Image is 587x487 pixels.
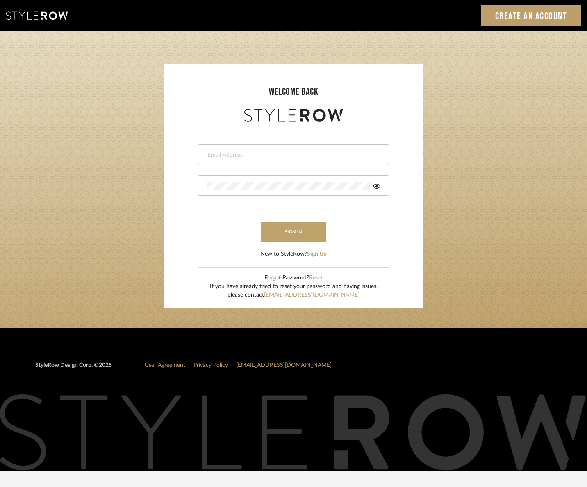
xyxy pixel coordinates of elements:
[260,250,327,258] div: New to StyleRow?
[481,5,581,26] a: Create an Account
[173,85,414,99] div: welcome back
[264,292,359,298] a: [EMAIL_ADDRESS][DOMAIN_NAME]
[307,250,327,258] button: Sign Up
[210,274,378,282] div: Forgot Password?
[145,362,185,368] a: User Agreement
[35,361,112,376] div: StyleRow Design Corp. ©2025
[236,362,332,368] a: [EMAIL_ADDRESS][DOMAIN_NAME]
[261,222,326,242] button: sign in
[309,274,323,282] button: Reset
[193,362,228,368] a: Privacy Policy
[210,282,378,300] div: If you have already tried to reset your password and having issues, please contact
[207,151,378,159] input: Email Address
